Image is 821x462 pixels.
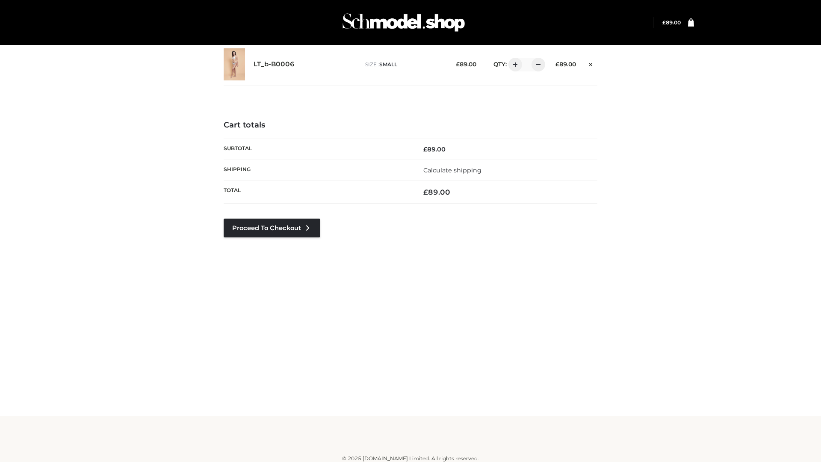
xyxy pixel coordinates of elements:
bdi: 89.00 [555,61,576,68]
a: LT_b-B0006 [254,60,295,68]
span: £ [456,61,460,68]
p: size : [365,61,443,68]
h4: Cart totals [224,121,597,130]
th: Total [224,181,410,204]
a: £89.00 [662,19,681,26]
span: £ [423,145,427,153]
a: Proceed to Checkout [224,219,320,237]
th: Subtotal [224,139,410,160]
a: Calculate shipping [423,166,481,174]
span: £ [662,19,666,26]
span: SMALL [379,61,397,68]
a: Remove this item [585,58,597,69]
div: QTY: [485,58,542,71]
th: Shipping [224,160,410,181]
img: Schmodel Admin 964 [340,6,468,39]
bdi: 89.00 [456,61,476,68]
bdi: 89.00 [423,188,450,196]
span: £ [555,61,559,68]
bdi: 89.00 [423,145,446,153]
span: £ [423,188,428,196]
bdi: 89.00 [662,19,681,26]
